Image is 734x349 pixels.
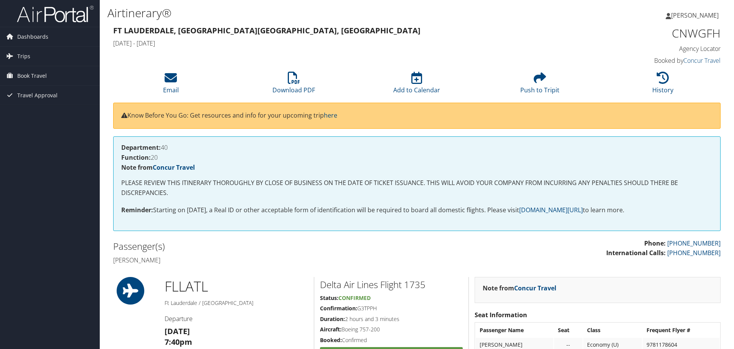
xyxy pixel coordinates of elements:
[671,11,719,20] span: [PERSON_NAME]
[17,47,30,66] span: Trips
[577,56,721,65] h4: Booked by
[320,315,345,323] strong: Duration:
[475,311,527,319] strong: Seat Information
[113,240,411,253] h2: Passenger(s)
[165,315,308,323] h4: Departure
[153,163,195,172] a: Concur Travel
[121,144,713,151] h4: 40
[121,143,161,152] strong: Department:
[476,323,553,337] th: Passenger Name
[17,86,58,105] span: Travel Approval
[320,305,357,312] strong: Confirmation:
[666,4,726,27] a: [PERSON_NAME]
[558,341,579,348] div: --
[320,294,338,301] strong: Status:
[320,326,463,333] h5: Boeing 757-200
[520,76,559,94] a: Push to Tripit
[320,336,463,344] h5: Confirmed
[113,39,566,48] h4: [DATE] - [DATE]
[606,249,666,257] strong: International Calls:
[272,76,315,94] a: Download PDF
[320,326,341,333] strong: Aircraft:
[17,66,47,85] span: Book Travel
[121,163,195,172] strong: Note from
[113,256,411,264] h4: [PERSON_NAME]
[121,111,713,121] p: Know Before You Go: Get resources and info for your upcoming trip
[320,278,463,291] h2: Delta Air Lines Flight 1735
[583,323,642,337] th: Class
[165,326,190,336] strong: [DATE]
[643,323,719,337] th: Frequent Flyer #
[514,284,556,292] a: Concur Travel
[107,5,520,21] h1: Airtinerary®
[121,153,151,162] strong: Function:
[165,277,308,296] h1: FLL ATL
[320,315,463,323] h5: 2 hours and 3 minutes
[652,76,673,94] a: History
[121,206,153,214] strong: Reminder:
[554,323,583,337] th: Seat
[483,284,556,292] strong: Note from
[324,111,337,120] a: here
[121,154,713,161] h4: 20
[667,239,721,247] a: [PHONE_NUMBER]
[667,249,721,257] a: [PHONE_NUMBER]
[17,5,94,23] img: airportal-logo.png
[393,76,440,94] a: Add to Calendar
[17,27,48,46] span: Dashboards
[519,206,583,214] a: [DOMAIN_NAME][URL]
[121,178,713,198] p: PLEASE REVIEW THIS ITINERARY THOROUGHLY BY CLOSE OF BUSINESS ON THE DATE OF TICKET ISSUANCE. THIS...
[121,205,713,215] p: Starting on [DATE], a Real ID or other acceptable form of identification will be required to boar...
[644,239,666,247] strong: Phone:
[163,76,179,94] a: Email
[577,25,721,41] h1: CNWGFH
[338,294,371,301] span: Confirmed
[320,305,463,312] h5: G3TPPH
[165,299,308,307] h5: Ft Lauderdale / [GEOGRAPHIC_DATA]
[165,337,192,347] strong: 7:40pm
[113,25,421,36] strong: Ft Lauderdale, [GEOGRAPHIC_DATA] [GEOGRAPHIC_DATA], [GEOGRAPHIC_DATA]
[320,336,342,344] strong: Booked:
[577,44,721,53] h4: Agency Locator
[683,56,721,65] a: Concur Travel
